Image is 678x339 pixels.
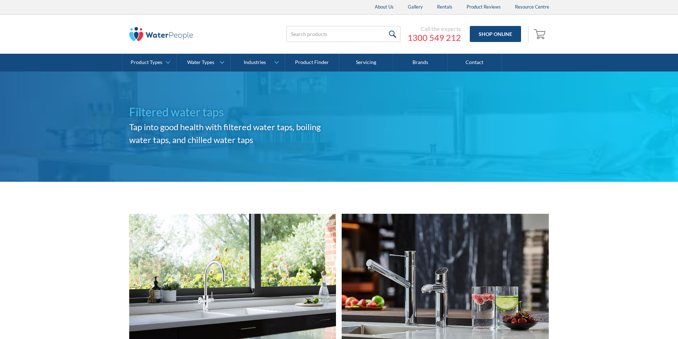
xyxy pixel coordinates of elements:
h1: Filtered water taps [129,104,339,121]
div: Water Types [187,59,214,65]
h2: Tap into good health with filtered water taps, boiling water taps, and chilled water taps [129,121,339,146]
a: Product Finder [285,54,339,71]
a: Contact [448,54,502,71]
a: Product Types [122,54,176,71]
a: Open empty cart [532,26,549,43]
img: shopping cart [534,28,547,39]
input: Search products [287,26,400,42]
a: Shop Online [470,26,521,42]
a: Brands [393,54,447,71]
div: Call the experts [408,25,461,32]
div: Product Types [131,59,162,65]
a: Servicing [339,54,393,71]
img: The Water People [129,27,193,41]
a: 1300 549 212 [408,32,461,43]
a: Water Types [177,54,230,71]
div: Industries [244,59,266,65]
a: Industries [231,54,284,71]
